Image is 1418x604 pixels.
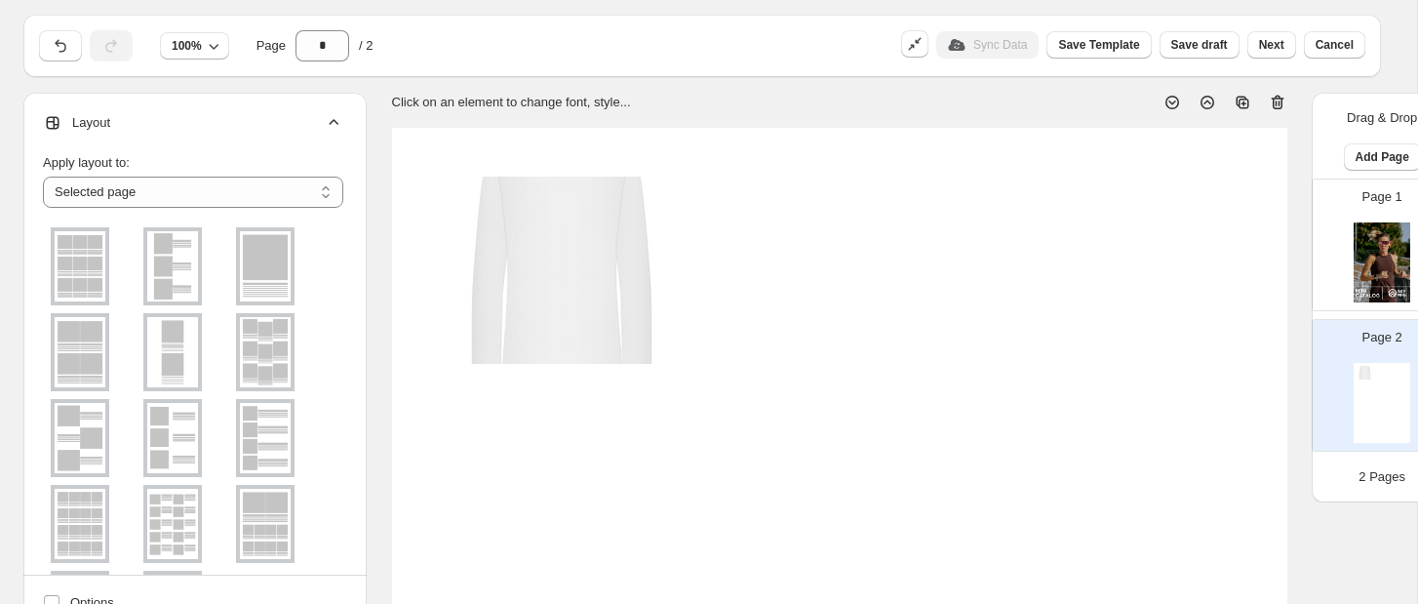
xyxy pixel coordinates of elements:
span: Layout [43,113,110,133]
img: g1x3v1 [147,231,198,302]
img: g2x1_4x2v1 [240,489,291,559]
img: g1x1v1 [240,231,291,302]
button: Cancel [1304,31,1365,59]
img: cover page [1354,222,1410,302]
button: Save Template [1046,31,1151,59]
button: Save draft [1160,31,1240,59]
p: 2 Pages [1359,467,1405,487]
span: 100% [172,38,202,54]
span: Save Template [1058,37,1139,53]
span: Add Page [1356,149,1409,165]
img: primaryImage [1357,366,1373,379]
span: Save draft [1171,37,1228,53]
img: g2x5v1 [147,489,198,559]
span: Next [1259,37,1284,53]
span: Apply layout to: [43,155,130,170]
img: g1x2v1 [147,317,198,387]
img: g4x4v1 [55,489,105,559]
img: g1x3v3 [147,403,198,473]
img: g3x3v1 [55,231,105,302]
img: g3x3v2 [240,317,291,387]
p: Page 1 [1362,187,1402,207]
p: Click on an element to change font, style... [392,93,631,112]
img: g1x3v2 [55,403,105,473]
p: Page 2 [1362,328,1402,347]
button: 100% [160,32,229,60]
button: Next [1247,31,1296,59]
span: Cancel [1316,37,1354,53]
img: primaryImage [429,177,694,365]
img: g2x2v1 [55,317,105,387]
img: g1x4v1 [240,403,291,473]
span: Page [256,36,286,56]
p: Drag & Drop [1347,108,1417,128]
span: / 2 [359,36,373,56]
